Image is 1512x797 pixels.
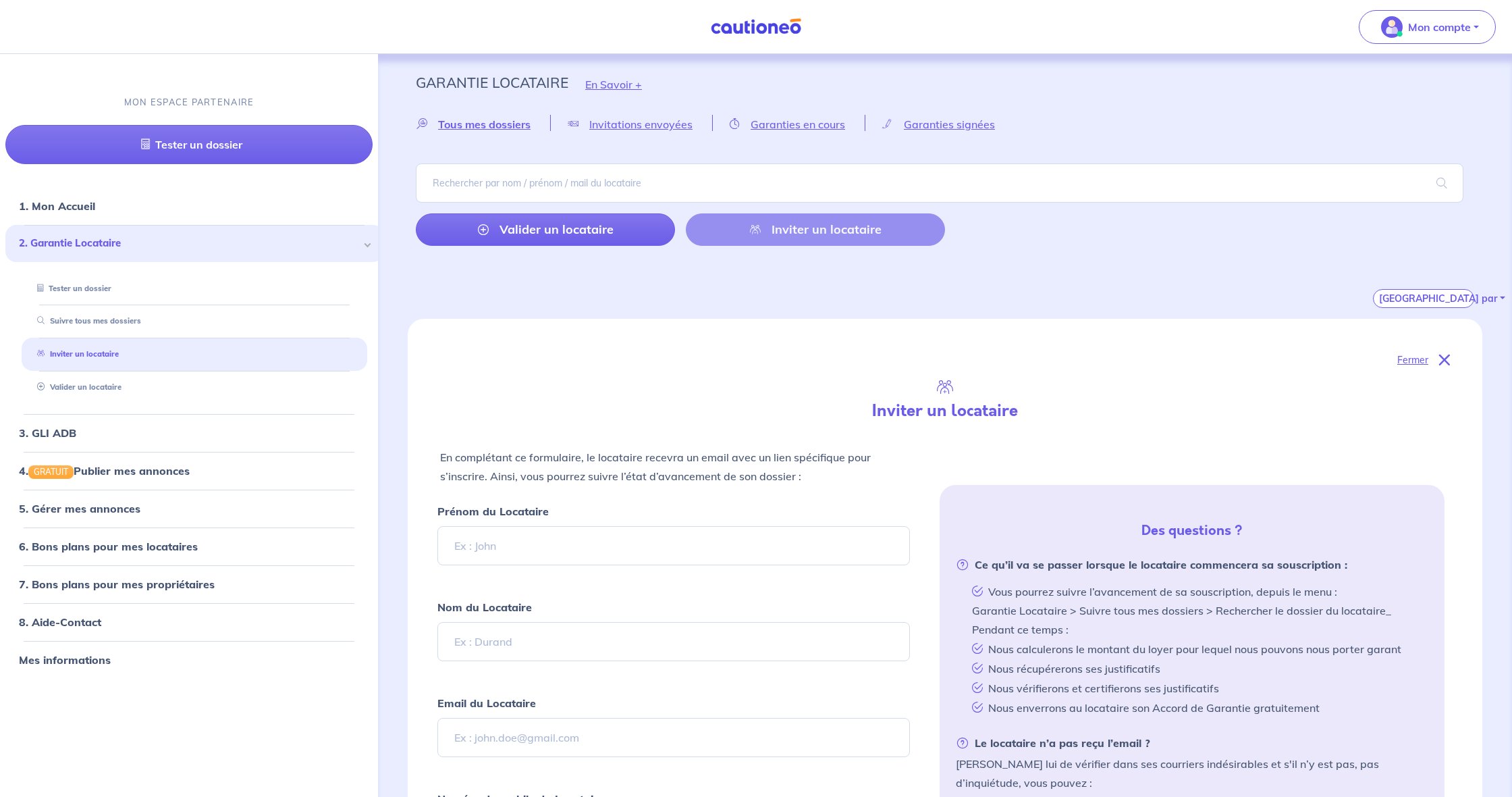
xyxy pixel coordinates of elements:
p: En complétant ce formulaire, le locataire recevra un email avec un lien spécifique pour s’inscrir... [440,448,907,486]
input: Ex : John [437,526,910,565]
button: [GEOGRAPHIC_DATA] par [1373,289,1474,308]
div: Suivre tous mes dossiers [22,310,367,332]
a: Inviter un locataire [32,349,119,359]
a: 8. Aide-Contact [19,615,101,629]
li: Nous enverrons au locataire son Accord de Garantie gratuitement [967,698,1428,717]
span: Garanties signées [904,118,995,131]
p: Garantie Locataire [416,70,568,95]
h5: Des questions ? [945,523,1439,539]
input: Rechercher par nom / prénom / mail du locataire [416,163,1463,203]
li: Nous calculerons le montant du loyer pour lequel nous pouvons nous porter garant [967,639,1428,659]
p: Mon compte [1408,19,1471,35]
a: Suivre tous mes dossiers [32,316,141,326]
a: Valider un locataire [32,382,122,392]
div: 3. GLI ADB [5,419,373,446]
div: 1. Mon Accueil [5,192,373,220]
p: MON ESPACE PARTENAIRE [124,96,254,109]
a: Tous mes dossiers [416,118,550,130]
div: 4.GRATUITPublier mes annonces [5,457,373,484]
strong: Ce qu’il va se passer lorsque le locataire commencera sa souscription : [956,555,1347,574]
a: Valider un locataire [416,213,675,246]
li: Vous pourrez suivre l’avancement de sa souscription, depuis le menu : Garantie Locataire > Suivre... [967,582,1428,639]
button: En Savoir + [568,65,659,104]
a: Mes informations [19,653,111,667]
img: illu_account_valid_menu.svg [1381,16,1403,38]
button: illu_account_valid_menu.svgMon compte [1359,10,1496,44]
a: Tester un dossier [5,125,373,164]
div: 6. Bons plans pour mes locataires [5,533,373,560]
img: Cautioneo [705,18,807,35]
a: Invitations envoyées [551,118,712,130]
div: 7. Bons plans pour mes propriétaires [5,571,373,598]
div: 8. Aide-Contact [5,609,373,636]
span: 2. Garantie Locataire [19,236,360,251]
strong: Prénom du Locataire [437,505,549,518]
span: search [1420,164,1463,202]
span: Garanties en cours [751,118,845,131]
a: 3. GLI ADB [19,426,76,440]
h4: Inviter un locataire [688,401,1201,421]
div: Inviter un locataire [22,343,367,365]
input: Ex : john.doe@gmail.com [437,718,910,757]
a: 1. Mon Accueil [19,199,95,213]
input: Ex : Durand [437,622,910,661]
span: Invitations envoyées [589,118,693,131]
strong: Nom du Locataire [437,600,532,614]
div: 2. Garantie Locataire [5,225,383,262]
li: Nous récupérerons ses justificatifs [967,659,1428,678]
div: 5. Gérer mes annonces [5,495,373,522]
div: Tester un dossier [22,278,367,300]
span: Tous mes dossiers [438,118,531,131]
strong: Le locataire n’a pas reçu l’email ? [956,734,1150,752]
li: Nous vérifierons et certifierons ses justificatifs [967,678,1428,698]
a: 4.GRATUITPublier mes annonces [19,464,190,478]
a: Garanties signées [865,118,1015,130]
a: Tester un dossier [32,284,111,293]
p: Fermer [1397,351,1428,369]
strong: Email du Locataire [437,696,536,710]
div: Valider un locataire [22,376,367,398]
a: 6. Bons plans pour mes locataires [19,540,198,553]
a: Garanties en cours [713,118,865,130]
div: Mes informations [5,646,373,673]
a: 7. Bons plans pour mes propriétaires [19,577,215,591]
a: 5. Gérer mes annonces [19,502,140,515]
